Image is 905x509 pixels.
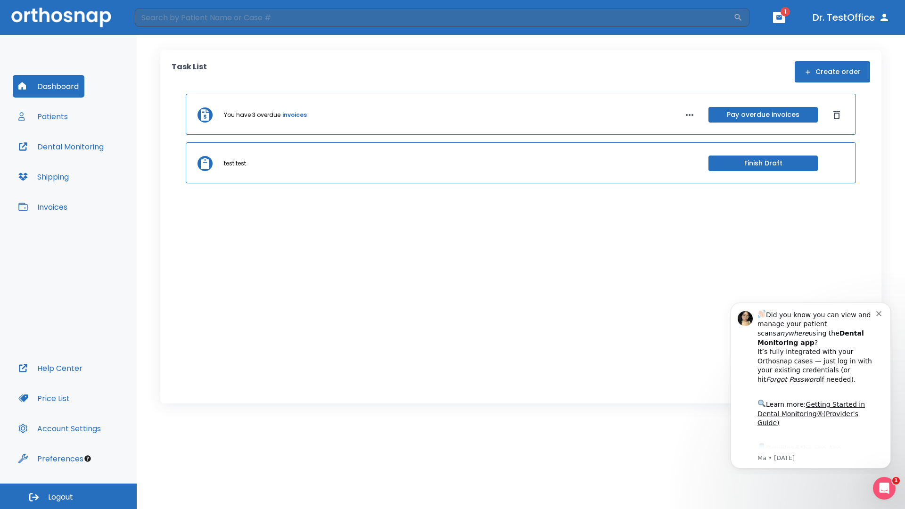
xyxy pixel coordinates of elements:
[708,156,818,171] button: Finish Draft
[41,150,125,167] a: App Store
[829,107,844,123] button: Dismiss
[11,8,111,27] img: Orthosnap
[13,75,84,98] button: Dashboard
[172,61,207,82] p: Task List
[809,9,894,26] button: Dr. TestOffice
[795,61,870,82] button: Create order
[781,7,790,16] span: 1
[13,196,73,218] button: Invoices
[41,148,160,196] div: Download the app: | ​ Let us know if you need help getting started!
[13,387,75,410] button: Price List
[41,160,160,168] p: Message from Ma, sent 7w ago
[716,294,905,474] iframe: Intercom notifications message
[48,492,73,502] span: Logout
[224,111,280,119] p: You have 3 overdue
[13,447,89,470] button: Preferences
[160,15,167,22] button: Dismiss notification
[873,477,896,500] iframe: Intercom live chat
[135,8,733,27] input: Search by Patient Name or Case #
[13,357,88,379] button: Help Center
[13,105,74,128] button: Patients
[13,135,109,158] button: Dental Monitoring
[708,107,818,123] button: Pay overdue invoices
[13,417,107,440] button: Account Settings
[224,159,246,168] p: test test
[892,477,900,484] span: 1
[13,165,74,188] button: Shipping
[282,111,307,119] a: invoices
[83,454,92,463] div: Tooltip anchor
